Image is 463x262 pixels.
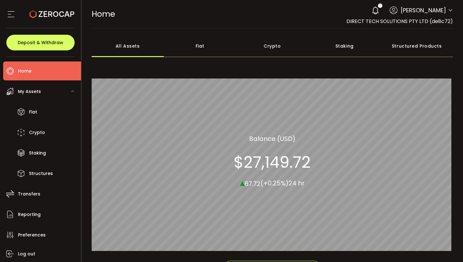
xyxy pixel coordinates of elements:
[18,67,31,76] span: Home
[245,179,260,188] span: 67.72
[236,35,309,57] div: Crypto
[18,40,63,45] span: Deposit & Withdraw
[92,35,164,57] div: All Assets
[249,134,295,143] section: Balance (USD)
[380,3,380,8] span: 1
[346,18,453,25] span: DIRECT TECH SOLUTIONS PTY LTD (de8c72)
[18,87,41,96] span: My Assets
[29,128,45,137] span: Crypto
[29,169,53,178] span: Structures
[388,194,463,262] iframe: Chat Widget
[234,153,311,172] section: $27,149.72
[18,230,46,240] span: Preferences
[308,35,381,57] div: Staking
[18,249,35,259] span: Log out
[18,189,40,199] span: Transfers
[401,6,446,15] span: [PERSON_NAME]
[6,35,75,50] button: Deposit & Withdraw
[289,179,305,188] span: 24 hr
[240,176,245,189] span: ▴
[18,210,41,219] span: Reporting
[29,108,37,117] span: Fiat
[92,9,115,20] span: Home
[388,194,463,262] div: Chat-Widget
[29,148,46,158] span: Staking
[260,179,289,188] span: (+0.25%)
[381,35,453,57] div: Structured Products
[164,35,236,57] div: Fiat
